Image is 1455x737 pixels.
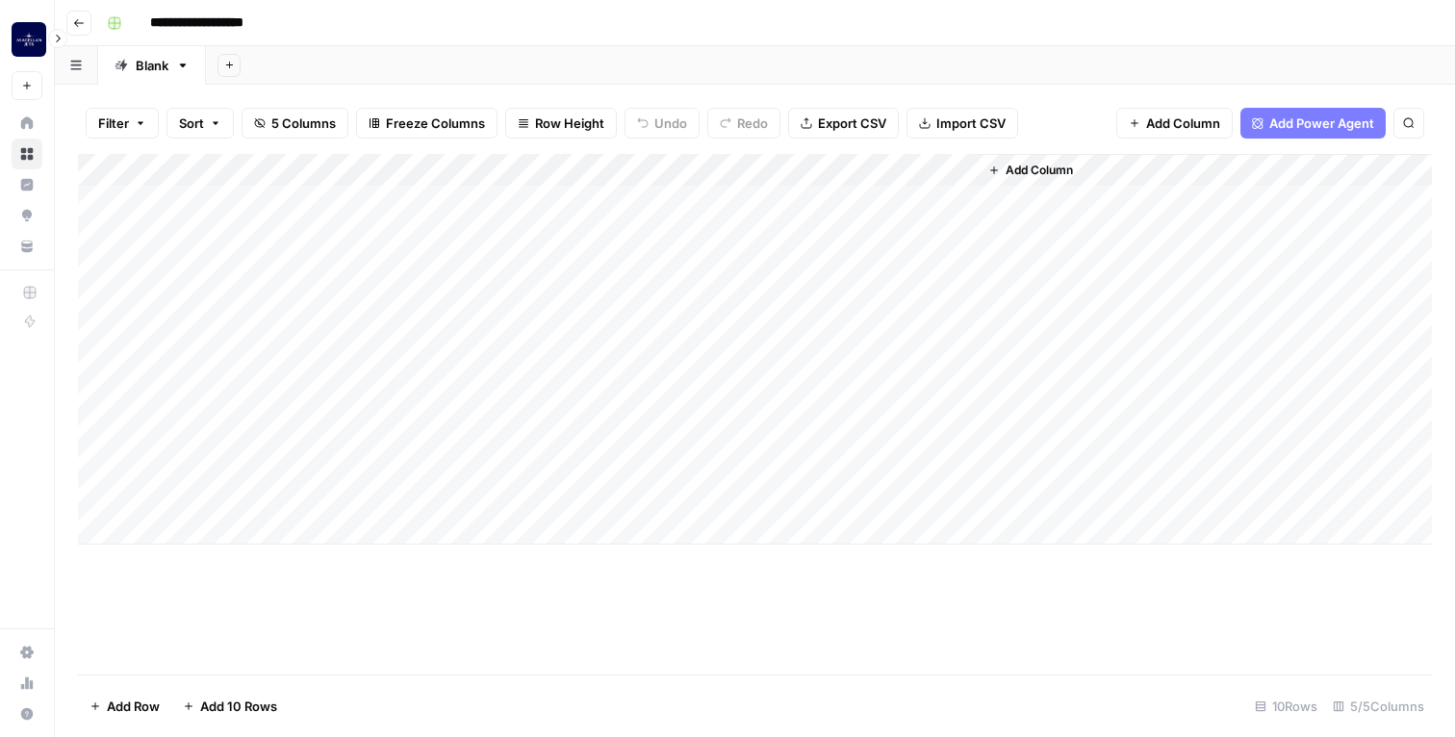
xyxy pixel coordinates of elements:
span: Sort [179,114,204,133]
span: Row Height [535,114,604,133]
button: Add Column [981,158,1081,183]
span: Add Power Agent [1269,114,1374,133]
span: Freeze Columns [386,114,485,133]
span: 5 Columns [271,114,336,133]
a: Settings [12,637,42,668]
a: Opportunities [12,200,42,231]
div: Blank [136,56,168,75]
div: 5/5 Columns [1325,691,1432,722]
button: Import CSV [906,108,1018,139]
span: Redo [737,114,768,133]
button: Add Row [78,691,171,722]
a: Browse [12,139,42,169]
span: Export CSV [818,114,886,133]
button: 5 Columns [242,108,348,139]
button: Add Power Agent [1240,108,1386,139]
button: Add Column [1116,108,1233,139]
a: Insights [12,169,42,200]
span: Add Column [1146,114,1220,133]
img: Magellan Jets Logo [12,22,46,57]
span: Add Row [107,697,160,716]
button: Freeze Columns [356,108,498,139]
span: Undo [654,114,687,133]
button: Redo [707,108,780,139]
button: Help + Support [12,699,42,729]
a: Blank [98,46,206,85]
button: Undo [625,108,700,139]
div: 10 Rows [1247,691,1325,722]
button: Filter [86,108,159,139]
a: Home [12,108,42,139]
a: Usage [12,668,42,699]
span: Filter [98,114,129,133]
a: Your Data [12,231,42,262]
button: Row Height [505,108,617,139]
button: Add 10 Rows [171,691,289,722]
button: Sort [166,108,234,139]
button: Export CSV [788,108,899,139]
span: Add Column [1006,162,1073,179]
span: Import CSV [936,114,1006,133]
span: Add 10 Rows [200,697,277,716]
button: Workspace: Magellan Jets [12,15,42,64]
